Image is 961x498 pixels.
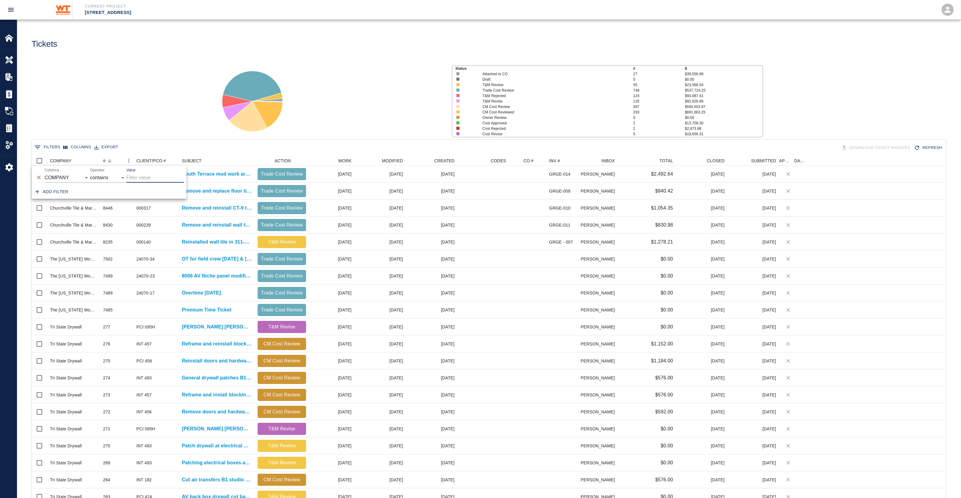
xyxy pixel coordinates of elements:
label: Columns [45,168,59,173]
div: GRGE-010 [549,205,570,211]
div: [PERSON_NAME] [581,268,618,284]
div: PCI 095H [136,324,155,330]
div: INT 457 [136,392,152,398]
div: [PERSON_NAME] [581,352,618,369]
div: [DATE] [309,352,355,369]
p: Trade Cost Review [260,306,304,314]
p: Draft [482,77,618,82]
div: [DATE] [676,200,728,217]
div: [DATE] [676,335,728,352]
p: CM Cost Review [260,391,304,399]
div: [DATE] [355,352,406,369]
div: 7502 [103,256,113,262]
a: [PERSON_NAME] [PERSON_NAME] requested Tri-State Drywall to work [DATE]. WT... [182,425,252,432]
div: [DATE] [676,301,728,318]
div: [DATE] [406,369,458,386]
div: [DATE] [728,352,779,369]
p: $830.98 [655,221,673,229]
div: [PERSON_NAME] [581,301,618,318]
p: $1,184.00 [651,357,673,365]
p: 8006 AV Niche panel modifications for GWB error [182,272,252,280]
div: [DATE] [728,369,779,386]
p: $940.42 [655,187,673,195]
a: General drywall patches B1 due to damage from other trades. [182,374,252,382]
div: [DATE] [309,166,355,183]
p: $576.00 [655,374,673,382]
a: Reinstall doors and hardware after doors were undercut 4th floor. [182,357,252,365]
div: [DATE] [406,386,458,403]
div: [DATE] [355,284,406,301]
p: 5 [633,131,685,137]
div: 8235 [103,239,113,245]
div: [DATE] [676,217,728,234]
div: [DATE] [309,420,355,437]
div: Tri State Drywall [50,375,82,381]
div: INV # [549,156,560,166]
div: [DATE] [676,318,728,335]
div: [DATE] [355,200,406,217]
p: South Terrace mud work around drain and built slope for... [182,170,252,178]
div: INV # [546,156,581,166]
div: [DATE] [406,318,458,335]
p: $0.00 [661,306,673,314]
div: [DATE] [406,166,458,183]
p: $ [685,66,762,71]
p: CM Cost Review [260,357,304,365]
div: CREATED [406,156,458,166]
div: CO # [523,156,533,166]
div: [DATE] [355,403,406,420]
p: Reframe and install blocking at women's restroom for relocated carriers. [182,391,252,399]
div: [DATE] [676,234,728,251]
div: CLIENT/PCO # [136,156,166,166]
div: ACTION [275,156,291,166]
div: CLIENT/PCO # [133,156,179,166]
div: 275 [103,358,110,364]
div: [DATE] [355,369,406,386]
button: Refresh [913,143,945,153]
p: 0 [633,77,685,82]
p: T&M Revise [260,323,304,331]
p: Trade Cost Review [260,255,304,263]
p: 293 [633,109,685,115]
a: Reframe and reinstall blocking at women's room 8th floor down... [182,340,252,348]
p: Trade Cost Review [260,204,304,212]
div: [DATE] [309,234,355,251]
div: [DATE] [728,268,779,284]
div: [PERSON_NAME] [581,386,618,403]
div: [DATE] [676,352,728,369]
p: 0 [633,115,685,120]
div: [DATE] [676,268,728,284]
div: Tri State Drywall [50,409,82,415]
p: Trade Cost Review [260,221,304,229]
a: Reinstalled wall tile in 311-811 8th Floor Single Bath. That... [182,238,252,246]
div: SUBJECT [179,156,255,166]
div: [DATE] [728,234,779,251]
div: The Washington Woodworking Company [50,273,97,279]
p: $592.00 [655,408,673,416]
div: [DATE] [676,166,728,183]
div: GRGE - 007 [549,239,573,245]
div: CODES [491,156,506,166]
a: Remove and replace floor tile in janitors closet for plumbing... [182,187,252,195]
p: $1,054.35 [651,204,673,212]
div: [DATE] [728,335,779,352]
div: [DATE] [309,183,355,200]
div: PCI 456 [136,358,152,364]
p: CM Cost Review [260,374,304,382]
div: 7499 [103,273,113,279]
label: Operator [90,168,105,173]
div: 7489 [103,290,113,296]
div: [DATE] [676,183,728,200]
div: [DATE] [355,318,406,335]
div: [DATE] [406,183,458,200]
p: $537,724.25 [685,88,762,93]
div: [DATE] [406,217,458,234]
div: [DATE] [355,183,406,200]
p: # [633,66,685,71]
h1: Tickets [32,39,57,49]
div: The Washington Woodworking Company [50,307,97,313]
div: 277 [103,324,110,330]
div: [DATE] [309,251,355,268]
